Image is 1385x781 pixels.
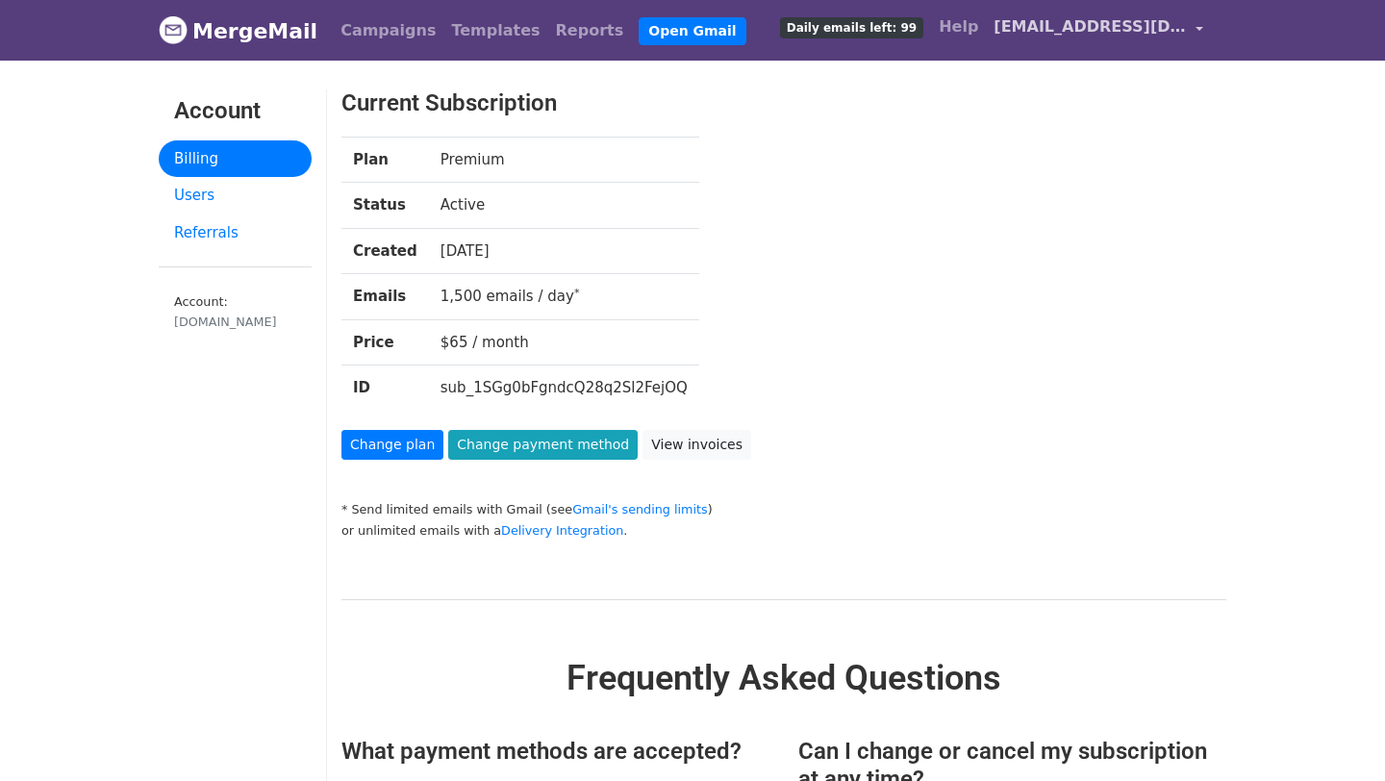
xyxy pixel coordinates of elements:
[341,502,713,539] small: * Send limited emails with Gmail (see ) or unlimited emails with a .
[341,319,429,365] th: Price
[443,12,547,50] a: Templates
[159,15,188,44] img: MergeMail logo
[429,319,699,365] td: $65 / month
[333,12,443,50] a: Campaigns
[159,177,312,214] a: Users
[1289,689,1385,781] iframe: Chat Widget
[341,89,1150,117] h3: Current Subscription
[341,274,429,320] th: Emails
[429,274,699,320] td: 1,500 emails / day
[429,365,699,411] td: sub_1SGg0bFgndcQ28q2Sl2FejOQ
[572,502,708,516] a: Gmail's sending limits
[642,430,751,460] a: View invoices
[501,523,623,538] a: Delivery Integration
[341,658,1226,699] h2: Frequently Asked Questions
[994,15,1186,38] span: [EMAIL_ADDRESS][DOMAIN_NAME]
[341,365,429,411] th: ID
[174,313,296,331] div: [DOMAIN_NAME]
[341,430,443,460] a: Change plan
[548,12,632,50] a: Reports
[159,11,317,51] a: MergeMail
[448,430,638,460] a: Change payment method
[986,8,1211,53] a: [EMAIL_ADDRESS][DOMAIN_NAME]
[780,17,923,38] span: Daily emails left: 99
[174,97,296,125] h3: Account
[159,214,312,252] a: Referrals
[159,140,312,178] a: Billing
[174,294,296,331] small: Account:
[429,137,699,183] td: Premium
[429,228,699,274] td: [DATE]
[341,137,429,183] th: Plan
[429,183,699,229] td: Active
[772,8,931,46] a: Daily emails left: 99
[931,8,986,46] a: Help
[639,17,745,45] a: Open Gmail
[341,183,429,229] th: Status
[341,738,769,766] h3: What payment methods are accepted?
[341,228,429,274] th: Created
